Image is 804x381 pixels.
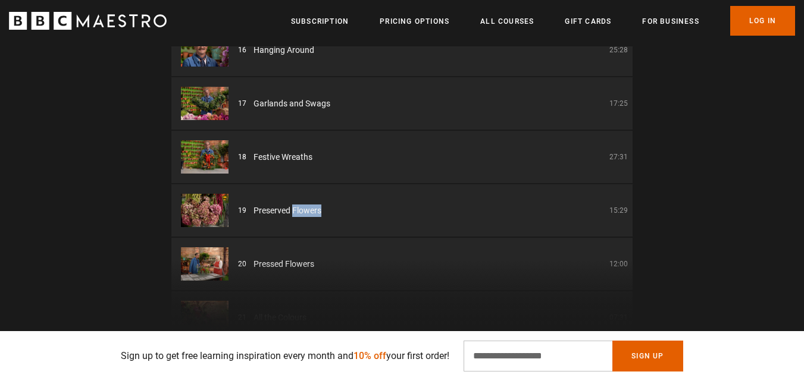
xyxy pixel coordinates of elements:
p: 20 [238,259,246,269]
a: Gift Cards [565,15,611,27]
a: Pricing Options [380,15,449,27]
a: All Courses [480,15,534,27]
p: 19 [238,205,246,216]
p: 17 [238,98,246,109]
p: 17:25 [609,98,628,109]
span: Garlands and Swags [254,97,330,110]
p: 16 [238,45,246,55]
p: 27:31 [609,152,628,162]
span: Preserved Flowers [254,204,321,217]
span: 10% off [353,350,386,361]
a: Subscription [291,15,349,27]
span: Pressed Flowers [254,258,314,270]
p: 18 [238,152,246,162]
p: 12:00 [609,259,628,269]
span: Festive Wreaths [254,151,312,163]
nav: Primary [291,6,795,36]
a: For business [642,15,699,27]
p: Sign up to get free learning inspiration every month and your first order! [121,349,449,363]
button: Sign Up [612,341,683,371]
a: Log In [730,6,795,36]
p: 25:28 [609,45,628,55]
span: Hanging Around [254,44,314,56]
svg: BBC Maestro [9,12,167,30]
p: 15:29 [609,205,628,216]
